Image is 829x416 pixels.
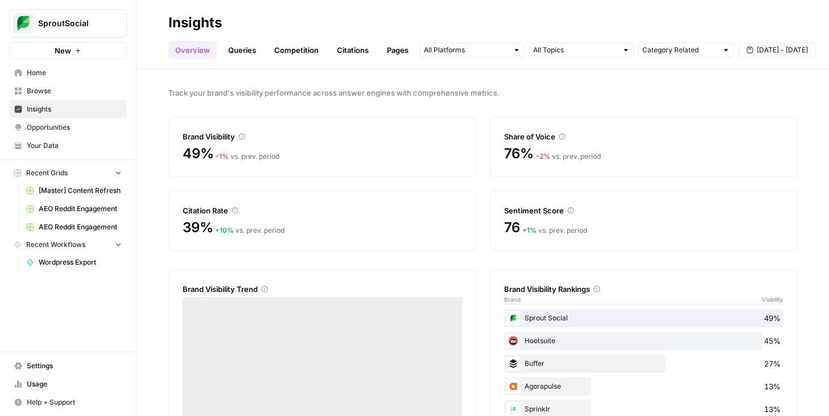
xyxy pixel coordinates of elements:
input: Category Related [642,44,717,56]
div: vs. prev. period [216,151,279,162]
div: Sentiment Score [504,205,783,216]
img: d3o86dh9e5t52ugdlebkfaguyzqk [506,334,520,348]
span: 13% [764,381,781,392]
a: Browse [9,82,127,100]
span: AEO Reddit Engagement [39,204,122,214]
span: – 2 % [536,152,550,160]
span: 13% [764,403,781,415]
a: Opportunities [9,118,127,137]
button: [DATE] - [DATE] [739,43,816,57]
a: AEO Reddit Engagement [21,200,127,218]
span: 27% [764,358,781,369]
span: – 1 % [216,152,229,160]
span: Brand [504,295,521,304]
button: New [9,42,127,59]
img: bdk5hmq51hybguk6nfnb00w3ohyf [506,380,520,393]
a: Competition [267,41,325,59]
div: Sprout Social [504,309,783,327]
a: Usage [9,375,127,393]
span: Your Data [27,141,122,151]
div: Brand Visibility Rankings [504,283,783,295]
a: AEO Reddit Engagement [21,218,127,236]
div: Hootsuite [504,332,783,350]
img: zt6ofbgs4xs9urgdfg341wdjmvrt [506,402,520,416]
div: vs. prev. period [522,225,587,236]
span: 49% [764,312,781,324]
span: 76 [504,219,521,237]
span: Browse [27,86,122,96]
div: Share of Voice [504,131,783,142]
button: Help + Support [9,393,127,411]
button: Workspace: SproutSocial [9,9,127,38]
span: SproutSocial [38,18,107,29]
img: cshlsokdl6dyfr8bsio1eab8vmxt [506,357,520,370]
span: New [55,45,71,56]
div: Buffer [504,355,783,373]
span: 45% [764,335,781,347]
span: [Master] Content Refresh [39,186,122,196]
div: vs. prev. period [536,151,601,162]
a: Overview [168,41,217,59]
span: Opportunities [27,122,122,133]
span: Insights [27,104,122,114]
span: 39% [183,219,213,237]
span: + 1 % [522,226,537,234]
a: Your Data [9,137,127,155]
span: [DATE] - [DATE] [757,45,808,55]
a: Pages [380,41,415,59]
span: Settings [27,361,122,371]
span: Recent Grids [26,168,68,178]
a: Citations [330,41,376,59]
span: Help + Support [27,397,122,407]
button: Recent Grids [9,164,127,182]
input: All Topics [533,44,617,56]
div: Citation Rate [183,205,462,216]
a: Home [9,64,127,82]
span: Recent Workflows [26,240,85,250]
a: Settings [9,357,127,375]
div: vs. prev. period [215,225,284,236]
img: SproutSocial Logo [13,13,34,34]
div: Brand Visibility Trend [183,283,462,295]
span: Home [27,68,122,78]
span: Track your brand's visibility performance across answer engines with comprehensive metrics. [168,87,797,98]
div: Agorapulse [504,377,783,396]
input: All Platforms [424,44,508,56]
a: Wordpress Export [21,253,127,271]
a: Insights [9,100,127,118]
a: Queries [221,41,263,59]
span: Wordpress Export [39,257,122,267]
span: 76% [504,145,534,163]
img: 4onplfa4c41vb42kg4mbazxxmfki [506,311,520,325]
span: 49% [183,145,213,163]
a: [Master] Content Refresh [21,182,127,200]
span: Visibility [762,295,783,304]
span: + 10 % [215,226,234,234]
span: Usage [27,379,122,389]
button: Recent Workflows [9,236,127,253]
span: AEO Reddit Engagement [39,222,122,232]
div: Brand Visibility [183,131,462,142]
div: Insights [168,14,222,32]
